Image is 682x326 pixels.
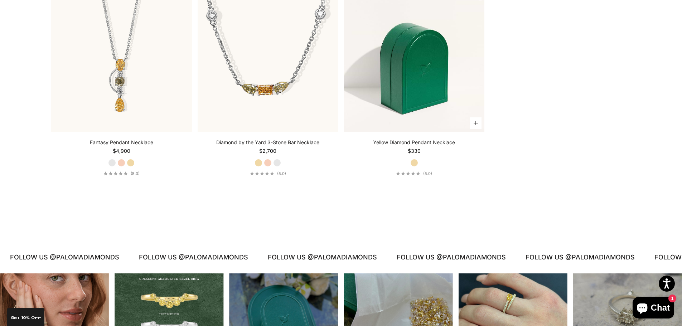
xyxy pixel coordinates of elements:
sale-price: $330 [408,147,421,155]
div: GET 10% Off [7,308,44,326]
inbox-online-store-chat: Shopify online store chat [630,297,676,320]
sale-price: $4,900 [113,147,130,155]
p: FOLLOW US @PALOMADIAMONDS [137,252,247,263]
a: Fantasy Pendant Necklace [90,139,153,146]
a: Diamond by the Yard 3-Stone Bar Necklace [216,139,319,146]
div: 5.0 out of 5.0 stars [250,171,274,175]
div: 5.0 out of 5.0 stars [396,171,420,175]
sale-price: $2,700 [259,147,276,155]
p: FOLLOW US @PALOMADIAMONDS [9,252,118,263]
a: 5.0 out of 5.0 stars(5.0) [396,171,432,176]
span: (5.0) [423,171,432,176]
p: FOLLOW US @PALOMADIAMONDS [524,252,633,263]
p: FOLLOW US @PALOMADIAMONDS [266,252,376,263]
p: FOLLOW US @PALOMADIAMONDS [395,252,504,263]
a: Yellow Diamond Pendant Necklace [373,139,455,146]
a: 5.0 out of 5.0 stars(5.0) [250,171,286,176]
span: GET 10% Off [11,316,41,320]
a: 5.0 out of 5.0 stars(5.0) [103,171,140,176]
div: 5.0 out of 5.0 stars [103,171,128,175]
span: (5.0) [131,171,140,176]
span: (5.0) [277,171,286,176]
